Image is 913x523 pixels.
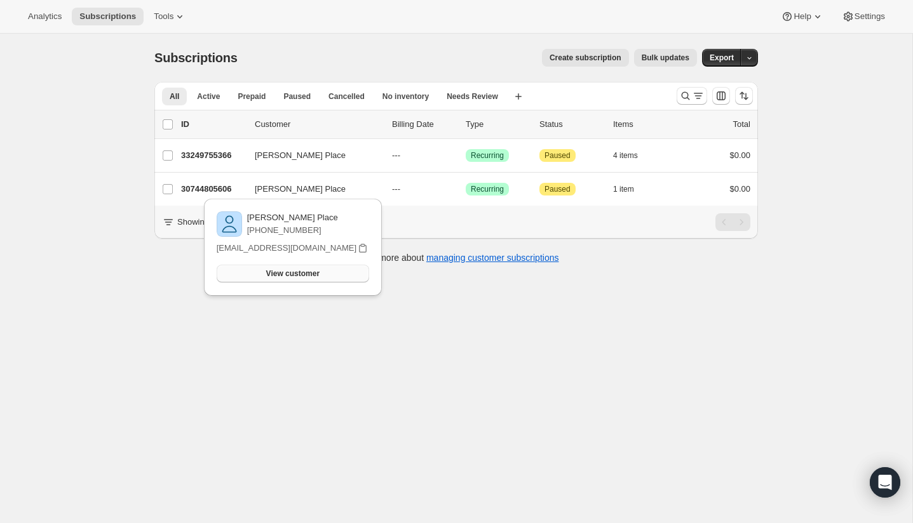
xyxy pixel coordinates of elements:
span: Help [794,11,811,22]
span: Subscriptions [154,51,238,65]
span: Paused [544,150,571,161]
span: Analytics [28,11,62,22]
span: [PERSON_NAME] Place [255,149,346,162]
img: variant image [217,211,242,237]
span: $0.00 [729,184,750,194]
button: Settings [834,8,893,25]
button: Create subscription [542,49,629,67]
button: Analytics [20,8,69,25]
span: Paused [283,91,311,102]
p: Learn more about [354,251,559,264]
span: [PERSON_NAME] Place [255,183,346,195]
button: Customize table column order and visibility [712,87,730,105]
p: Status [539,118,603,131]
span: Needs Review [447,91,498,102]
a: managing customer subscriptions [426,253,559,263]
span: No inventory [382,91,429,102]
button: 4 items [613,147,652,164]
span: 4 items [613,150,638,161]
div: IDCustomerBilling DateTypeStatusItemsTotal [181,118,750,131]
span: Active [197,91,220,102]
p: [EMAIL_ADDRESS][DOMAIN_NAME] [217,242,356,255]
div: Type [466,118,529,131]
p: Billing Date [392,118,456,131]
span: Recurring [471,150,504,161]
p: Customer [255,118,382,131]
button: Search and filter results [677,87,707,105]
span: Prepaid [238,91,266,102]
button: Bulk updates [634,49,697,67]
span: Tools [154,11,173,22]
button: [PERSON_NAME] Place [247,179,374,199]
span: 1 item [613,184,634,194]
div: 30744805606[PERSON_NAME] Place---SuccessRecurringAttentionPaused1 item$0.00 [181,180,750,198]
button: [PERSON_NAME] Place [247,145,374,166]
p: Showing 1 to 2 of 2 [177,216,248,228]
button: View customer [217,265,369,282]
span: --- [392,150,400,160]
p: [PERSON_NAME] Place [247,211,338,224]
button: 1 item [613,180,648,198]
span: All [170,91,179,102]
span: Create subscription [550,53,621,63]
div: Open Intercom Messenger [870,467,900,498]
span: Recurring [471,184,504,194]
span: Paused [544,184,571,194]
span: Subscriptions [79,11,136,22]
button: Subscriptions [72,8,144,25]
div: Items [613,118,677,131]
span: Cancelled [328,91,365,102]
button: Tools [146,8,194,25]
p: Total [733,118,750,131]
p: ID [181,118,245,131]
p: 33249755366 [181,149,245,162]
p: [PHONE_NUMBER] [247,224,338,237]
p: 30744805606 [181,183,245,195]
span: Export [710,53,734,63]
span: $0.00 [729,150,750,160]
span: Settings [855,11,885,22]
nav: Pagination [715,213,750,231]
span: View customer [266,268,320,279]
span: Bulk updates [642,53,689,63]
button: Create new view [508,88,529,105]
div: 33249755366[PERSON_NAME] Place---SuccessRecurringAttentionPaused4 items$0.00 [181,147,750,164]
button: Sort the results [735,87,753,105]
button: Help [773,8,831,25]
button: Export [702,49,741,67]
span: --- [392,184,400,194]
